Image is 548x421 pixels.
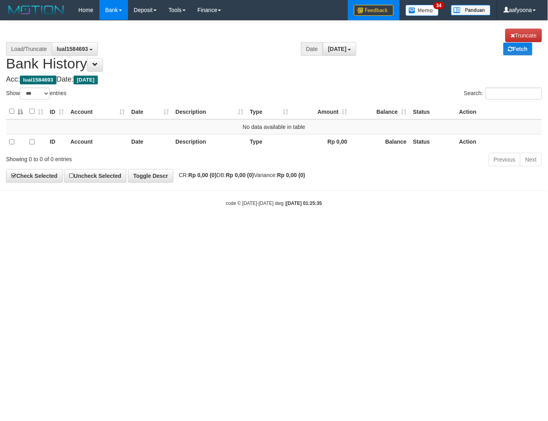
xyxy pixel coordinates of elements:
[406,5,439,16] img: Button%20Memo.svg
[291,104,350,119] th: Amount: activate to sort column ascending
[64,169,126,183] a: Uncheck Selected
[47,104,67,119] th: ID: activate to sort column ascending
[67,134,128,149] th: Account
[6,119,542,134] td: No data available in table
[20,76,56,84] span: lual1584693
[433,2,444,9] span: 34
[52,42,98,56] button: lual1584693
[351,104,410,119] th: Balance: activate to sort column ascending
[128,104,172,119] th: Date: activate to sort column ascending
[277,172,305,178] strong: Rp 0,00 (0)
[6,104,26,119] th: : activate to sort column descending
[188,172,217,178] strong: Rp 0,00 (0)
[247,104,291,119] th: Type: activate to sort column ascending
[323,42,356,56] button: [DATE]
[6,4,66,16] img: MOTION_logo.png
[489,153,521,166] a: Previous
[6,76,542,84] h4: Acc: Date:
[226,201,322,206] small: code © [DATE]-[DATE] dwg |
[503,43,532,55] a: Fetch
[247,134,291,149] th: Type
[505,29,542,42] a: Truncate
[410,104,456,119] th: Status
[57,46,88,52] span: lual1584693
[6,29,542,72] h1: Bank History
[128,169,173,183] a: Toggle Descr
[175,172,305,178] span: CR: DB: Variance:
[451,5,491,16] img: panduan.png
[410,134,456,149] th: Status
[464,88,542,99] label: Search:
[47,134,67,149] th: ID
[486,88,542,99] input: Search:
[456,104,542,119] th: Action
[6,88,66,99] label: Show entries
[520,153,542,166] a: Next
[26,104,47,119] th: : activate to sort column ascending
[226,172,254,178] strong: Rp 0,00 (0)
[328,46,346,52] span: [DATE]
[6,169,63,183] a: Check Selected
[6,42,52,56] div: Load/Truncate
[172,134,247,149] th: Description
[286,201,322,206] strong: [DATE] 01:25:35
[20,88,50,99] select: Showentries
[291,134,350,149] th: Rp 0,00
[67,104,128,119] th: Account: activate to sort column ascending
[354,5,394,16] img: Feedback.jpg
[301,42,323,56] div: Date
[456,134,542,149] th: Action
[172,104,247,119] th: Description: activate to sort column ascending
[74,76,98,84] span: [DATE]
[128,134,172,149] th: Date
[6,152,222,163] div: Showing 0 to 0 of 0 entries
[351,134,410,149] th: Balance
